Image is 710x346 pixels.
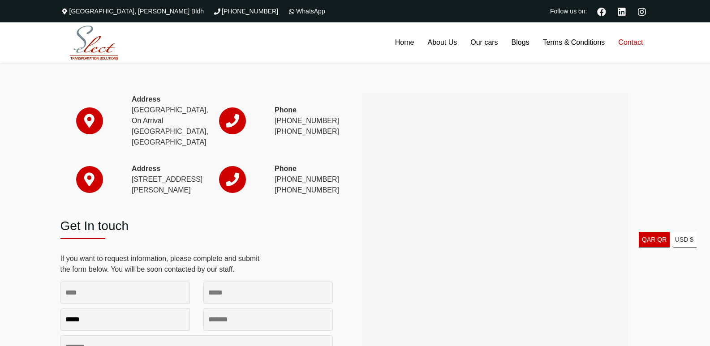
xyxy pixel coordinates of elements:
[672,232,697,248] a: USD $
[421,22,464,63] a: About Us
[132,94,190,148] p: [GEOGRAPHIC_DATA], On Arrival [GEOGRAPHIC_DATA], [GEOGRAPHIC_DATA]
[536,22,612,63] a: Terms & Conditions
[275,106,297,114] strong: Phone
[132,95,160,103] strong: Address
[60,218,333,234] h2: Get In touch
[132,163,190,196] p: [STREET_ADDRESS][PERSON_NAME]
[614,6,630,16] a: Linkedin
[388,22,421,63] a: Home
[63,24,125,62] img: Select Rent a Car
[464,22,504,63] a: Our cars
[634,6,650,16] a: Instagram
[132,165,160,172] strong: Address
[594,6,610,16] a: Facebook
[275,105,333,137] p: [PHONE_NUMBER] [PHONE_NUMBER]
[505,22,536,63] a: Blogs
[213,8,278,15] a: [PHONE_NUMBER]
[287,8,325,15] a: WhatsApp
[611,22,650,63] a: Contact
[60,253,333,275] p: If you want to request information, please complete and submit the form below. You will be soon c...
[275,165,297,172] strong: Phone
[275,163,333,196] p: [PHONE_NUMBER] [PHONE_NUMBER]
[639,232,670,248] a: QAR QR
